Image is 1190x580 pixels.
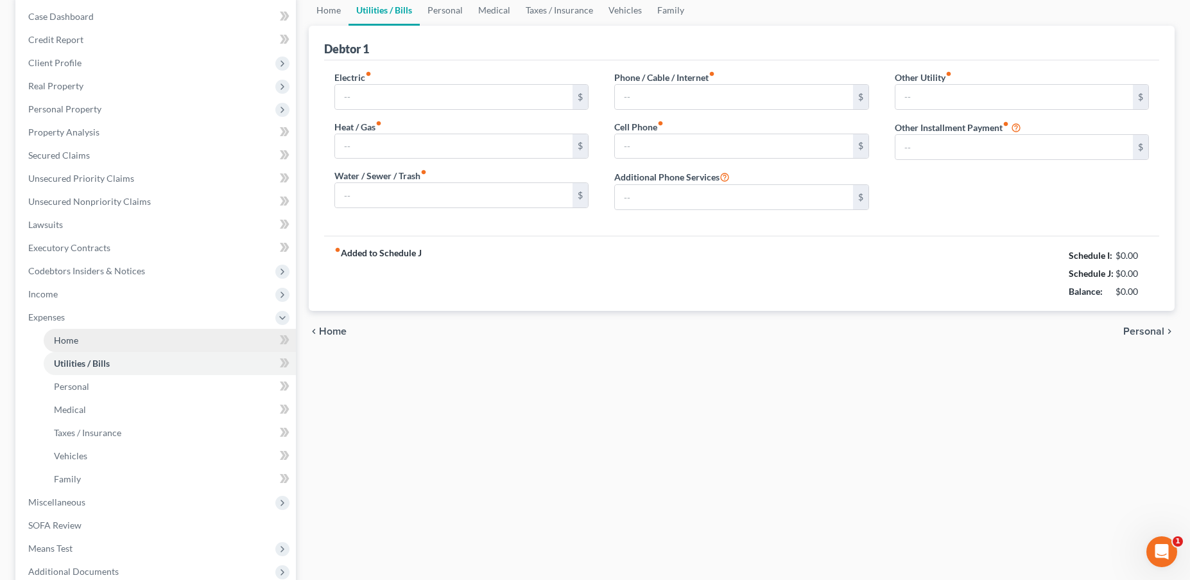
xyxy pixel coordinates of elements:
[54,450,87,461] span: Vehicles
[324,41,369,57] div: Debtor 1
[44,468,296,491] a: Family
[335,85,573,109] input: --
[28,173,134,184] span: Unsecured Priority Claims
[319,326,347,337] span: Home
[309,326,347,337] button: chevron_left Home
[1116,267,1150,280] div: $0.00
[709,71,715,77] i: fiber_manual_record
[334,247,341,253] i: fiber_manual_record
[573,134,588,159] div: $
[18,167,296,190] a: Unsecured Priority Claims
[853,134,868,159] div: $
[1164,326,1175,337] i: chevron_right
[28,127,99,137] span: Property Analysis
[614,120,664,134] label: Cell Phone
[28,242,110,253] span: Executory Contracts
[615,134,853,159] input: --
[28,11,94,22] span: Case Dashboard
[365,71,372,77] i: fiber_manual_record
[375,120,382,127] i: fiber_manual_record
[335,183,573,207] input: --
[28,219,63,230] span: Lawsuits
[28,57,82,68] span: Client Profile
[18,121,296,144] a: Property Analysis
[309,326,319,337] i: chevron_left
[44,398,296,421] a: Medical
[1133,135,1148,159] div: $
[1116,249,1150,262] div: $0.00
[1146,536,1177,567] iframe: Intercom live chat
[334,169,427,182] label: Water / Sewer / Trash
[28,566,119,577] span: Additional Documents
[334,120,382,134] label: Heat / Gas
[54,473,81,484] span: Family
[28,103,101,114] span: Personal Property
[657,120,664,127] i: fiber_manual_record
[18,213,296,236] a: Lawsuits
[1069,268,1114,279] strong: Schedule J:
[1123,326,1175,337] button: Personal chevron_right
[44,444,296,468] a: Vehicles
[334,247,422,301] strong: Added to Schedule J
[895,85,1134,109] input: --
[614,169,730,184] label: Additional Phone Services
[1123,326,1164,337] span: Personal
[54,404,86,415] span: Medical
[853,185,868,209] div: $
[28,80,83,91] span: Real Property
[334,71,372,84] label: Electric
[420,169,427,175] i: fiber_manual_record
[28,312,65,322] span: Expenses
[18,236,296,259] a: Executory Contracts
[1003,121,1009,127] i: fiber_manual_record
[895,135,1134,159] input: --
[615,185,853,209] input: --
[1069,250,1112,261] strong: Schedule I:
[18,28,296,51] a: Credit Report
[945,71,952,77] i: fiber_manual_record
[44,352,296,375] a: Utilities / Bills
[18,144,296,167] a: Secured Claims
[614,71,715,84] label: Phone / Cable / Internet
[1069,286,1103,297] strong: Balance:
[28,150,90,161] span: Secured Claims
[44,375,296,398] a: Personal
[54,335,78,346] span: Home
[54,427,121,438] span: Taxes / Insurance
[44,329,296,352] a: Home
[1133,85,1148,109] div: $
[573,183,588,207] div: $
[28,520,82,531] span: SOFA Review
[1173,536,1183,547] span: 1
[335,134,573,159] input: --
[18,5,296,28] a: Case Dashboard
[573,85,588,109] div: $
[18,190,296,213] a: Unsecured Nonpriority Claims
[895,121,1009,134] label: Other Installment Payment
[28,34,83,45] span: Credit Report
[615,85,853,109] input: --
[28,497,85,507] span: Miscellaneous
[1116,285,1150,298] div: $0.00
[44,421,296,444] a: Taxes / Insurance
[18,514,296,537] a: SOFA Review
[28,543,73,554] span: Means Test
[895,71,952,84] label: Other Utility
[28,265,145,276] span: Codebtors Insiders & Notices
[54,358,110,369] span: Utilities / Bills
[853,85,868,109] div: $
[28,288,58,299] span: Income
[28,196,151,207] span: Unsecured Nonpriority Claims
[54,381,89,392] span: Personal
